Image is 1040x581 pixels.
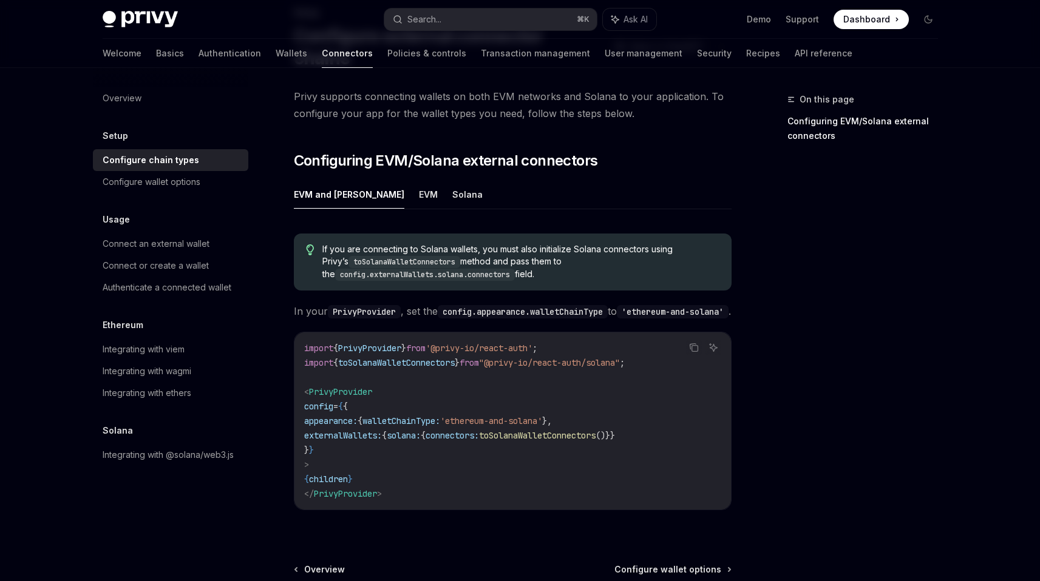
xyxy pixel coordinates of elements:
[103,386,191,400] div: Integrating with ethers
[199,39,261,68] a: Authentication
[93,171,248,193] a: Configure wallet options
[295,563,345,576] a: Overview
[620,357,625,368] span: ;
[605,39,682,68] a: User management
[103,448,234,462] div: Integrating with @solana/web3.js
[103,280,231,295] div: Authenticate a connected wallet
[919,10,938,29] button: Toggle dark mode
[419,180,438,209] button: EVM
[747,13,771,25] a: Demo
[328,305,401,318] code: PrivyProvider
[304,430,382,441] span: externalWallets:
[348,256,460,268] code: toSolanaWalletConnectors
[358,415,362,426] span: {
[362,415,440,426] span: walletChainType:
[333,343,338,354] span: {
[304,563,345,576] span: Overview
[481,39,590,68] a: Transaction management
[93,360,248,382] a: Integrating with wagmi
[304,459,309,470] span: >
[103,237,209,251] div: Connect an external wallet
[294,151,598,170] span: Configuring EVM/Solana external connectors
[103,153,199,167] div: Configure chain types
[542,415,552,426] span: },
[617,305,729,318] code: 'ethereum-and-solana'
[407,12,441,27] div: Search...
[322,39,373,68] a: Connectors
[304,415,358,426] span: appearance:
[343,401,348,412] span: {
[426,343,532,354] span: '@privy-io/react-auth'
[93,382,248,404] a: Integrating with ethers
[401,343,406,354] span: }
[294,303,732,320] span: In your , set the to .
[705,340,721,355] button: Ask AI
[276,39,307,68] a: Wallets
[93,87,248,109] a: Overview
[697,39,732,68] a: Security
[335,269,515,281] code: config.externalWallets.solana.connectors
[460,357,479,368] span: from
[93,233,248,255] a: Connect an external wallet
[103,39,141,68] a: Welcome
[387,430,421,441] span: solana:
[156,39,184,68] a: Basics
[304,488,314,499] span: </
[309,474,348,485] span: children
[348,474,353,485] span: }
[304,386,309,397] span: <
[304,343,333,354] span: import
[421,430,426,441] span: {
[834,10,909,29] a: Dashboard
[294,180,404,209] button: EVM and [PERSON_NAME]
[294,88,732,122] span: Privy supports connecting wallets on both EVM networks and Solana to your application. To configu...
[614,563,721,576] span: Configure wallet options
[333,401,338,412] span: =
[309,445,314,455] span: }
[786,13,819,25] a: Support
[686,340,702,355] button: Copy the contents from the code block
[577,15,590,24] span: ⌘ K
[93,444,248,466] a: Integrating with @solana/web3.js
[93,255,248,277] a: Connect or create a wallet
[426,430,479,441] span: connectors:
[384,8,597,30] button: Search...⌘K
[338,343,401,354] span: PrivyProvider
[103,212,130,227] h5: Usage
[304,474,309,485] span: {
[338,357,455,368] span: toSolanaWalletConnectors
[333,357,338,368] span: {
[103,364,191,378] div: Integrating with wagmi
[309,386,372,397] span: PrivyProvider
[304,445,309,455] span: }
[596,430,615,441] span: ()}}
[795,39,852,68] a: API reference
[800,92,854,107] span: On this page
[314,488,377,499] span: PrivyProvider
[103,175,200,189] div: Configure wallet options
[452,180,483,209] button: Solana
[387,39,466,68] a: Policies & controls
[103,423,133,438] h5: Solana
[455,357,460,368] span: }
[440,415,542,426] span: 'ethereum-and-solana'
[103,258,209,273] div: Connect or create a wallet
[746,39,780,68] a: Recipes
[103,129,128,143] h5: Setup
[479,357,620,368] span: "@privy-io/react-auth/solana"
[532,343,537,354] span: ;
[103,11,178,28] img: dark logo
[624,13,648,25] span: Ask AI
[377,488,382,499] span: >
[406,343,426,354] span: from
[338,401,343,412] span: {
[843,13,890,25] span: Dashboard
[614,563,730,576] a: Configure wallet options
[93,149,248,171] a: Configure chain types
[306,244,314,255] svg: Tip
[93,338,248,360] a: Integrating with viem
[787,112,948,146] a: Configuring EVM/Solana external connectors
[304,401,333,412] span: config
[103,342,185,357] div: Integrating with viem
[438,305,608,318] code: config.appearance.walletChainType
